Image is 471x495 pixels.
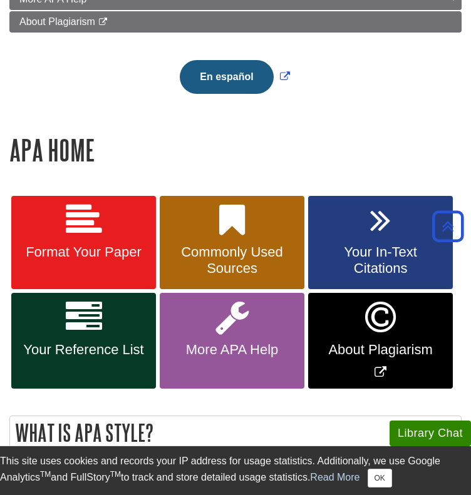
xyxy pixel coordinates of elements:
h1: APA Home [9,134,462,166]
sup: TM [40,470,51,479]
a: Read More [310,472,360,482]
a: More APA Help [160,293,304,389]
i: This link opens in a new window [98,18,108,26]
button: En español [180,60,273,94]
a: Link opens in new window [308,293,453,389]
span: About Plagiarism [19,16,95,27]
sup: TM [110,470,121,479]
a: Commonly Used Sources [160,196,304,290]
span: About Plagiarism [318,342,443,358]
a: Link opens in new window [177,71,292,82]
h2: What is APA Style? [10,416,461,449]
span: Your Reference List [21,342,147,358]
a: Back to Top [428,218,468,235]
span: More APA Help [169,342,295,358]
span: Format Your Paper [21,244,147,260]
button: Close [368,469,392,487]
a: About Plagiarism [9,11,462,33]
span: Your In-Text Citations [318,244,443,277]
a: Your Reference List [11,293,156,389]
a: Format Your Paper [11,196,156,290]
button: Library Chat [390,421,471,446]
span: Commonly Used Sources [169,244,295,277]
a: Your In-Text Citations [308,196,453,290]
